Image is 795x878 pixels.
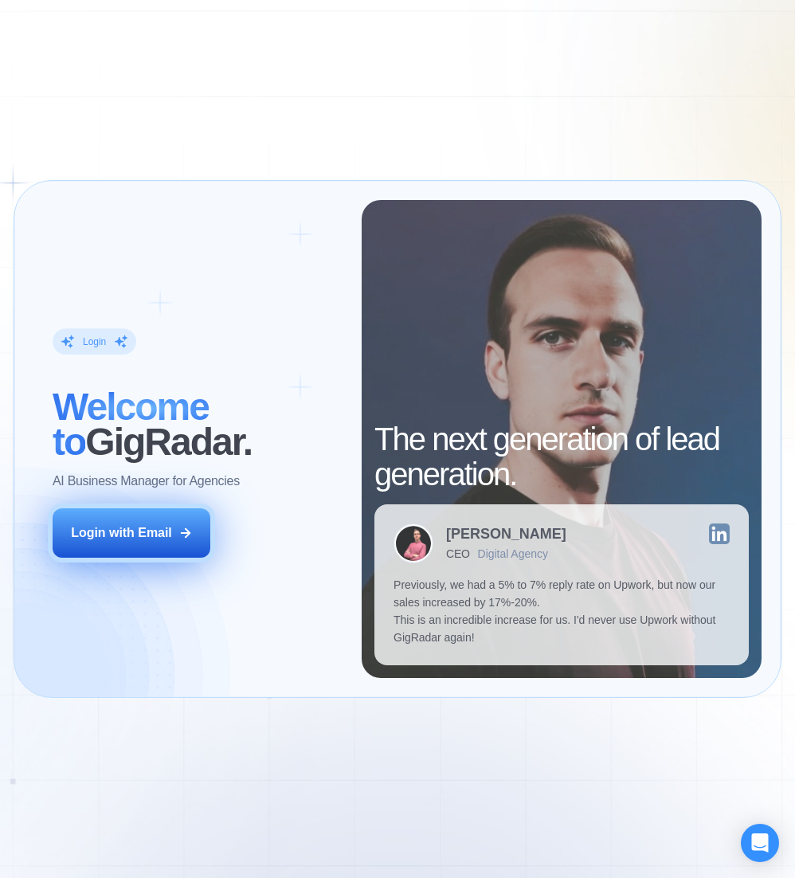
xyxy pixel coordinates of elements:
[53,390,343,460] h2: ‍ GigRadar.
[478,547,548,560] div: Digital Agency
[83,335,106,347] div: Login
[53,386,209,463] span: Welcome to
[394,576,729,646] p: Previously, we had a 5% to 7% reply rate on Upwork, but now our sales increased by 17%-20%. This ...
[71,524,172,542] div: Login with Email
[446,527,566,541] div: [PERSON_NAME]
[446,547,469,560] div: CEO
[53,472,240,490] p: AI Business Manager for Agencies
[741,824,779,862] div: Open Intercom Messenger
[53,508,210,558] button: Login with Email
[374,421,748,492] h2: The next generation of lead generation.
